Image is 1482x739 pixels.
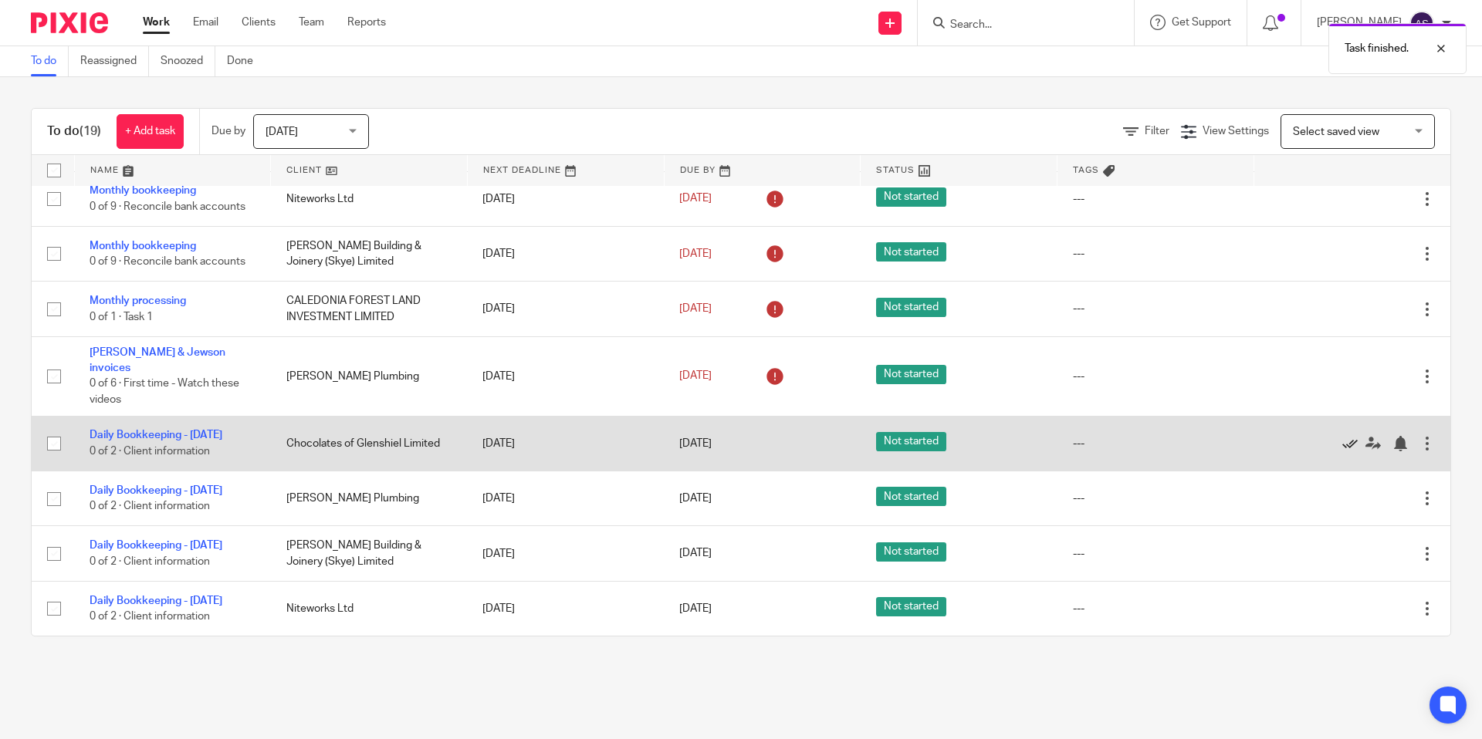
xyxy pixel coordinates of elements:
span: Select saved view [1293,127,1379,137]
div: --- [1073,369,1239,384]
a: Monthly bookkeeping [90,185,196,196]
a: Monthly processing [90,295,186,306]
span: 0 of 9 · Reconcile bank accounts [90,256,245,267]
span: [DATE] [679,303,712,314]
div: --- [1073,546,1239,562]
span: Not started [876,542,946,562]
div: --- [1073,436,1239,451]
p: Due by [211,123,245,139]
span: Filter [1145,126,1169,137]
td: [DATE] [467,227,664,282]
h1: To do [47,123,101,140]
span: View Settings [1203,126,1269,137]
span: Not started [876,365,946,384]
span: Not started [876,597,946,616]
span: [DATE] [679,371,712,382]
td: [DATE] [467,336,664,416]
p: Task finished. [1345,41,1409,56]
td: [PERSON_NAME] Plumbing [271,336,468,416]
a: Work [143,15,170,30]
td: [DATE] [467,282,664,336]
td: [DATE] [467,471,664,526]
span: Not started [876,487,946,506]
span: [DATE] [266,127,298,137]
span: [DATE] [679,493,712,504]
td: [DATE] [467,581,664,636]
a: [PERSON_NAME] & Jewson invoices [90,347,225,373]
a: Monthly bookkeeping [90,241,196,251]
td: Niteworks Ltd [271,581,468,636]
span: Tags [1073,166,1099,174]
span: 0 of 9 · Reconcile bank accounts [90,201,245,212]
img: svg%3E [1409,11,1434,35]
span: 0 of 2 · Client information [90,611,210,622]
span: Not started [876,187,946,207]
a: Email [193,15,218,30]
a: Daily Bookkeeping - [DATE] [90,596,222,606]
a: Snoozed [161,46,215,76]
a: Clients [242,15,276,30]
span: [DATE] [679,603,712,614]
td: [DATE] [467,416,664,471]
a: Daily Bookkeeping - [DATE] [90,430,222,440]
td: CALEDONIA FOREST LAND INVESTMENT LIMITED [271,282,468,336]
div: --- [1073,601,1239,616]
td: [DATE] [467,526,664,581]
a: Team [299,15,324,30]
a: Mark as done [1342,436,1365,451]
span: [DATE] [679,548,712,559]
span: 0 of 6 · First time - Watch these videos [90,379,239,406]
div: --- [1073,491,1239,506]
span: 0 of 1 · Task 1 [90,312,153,322]
span: [DATE] [679,438,712,449]
span: [DATE] [679,194,712,204]
div: --- [1073,301,1239,316]
a: Daily Bookkeeping - [DATE] [90,485,222,496]
td: [DATE] [467,171,664,226]
span: 0 of 2 · Client information [90,556,210,567]
a: Done [227,46,265,76]
a: + Add task [117,114,184,149]
span: [DATE] [679,248,712,259]
a: To do [31,46,69,76]
img: Pixie [31,12,108,33]
a: Reassigned [80,46,149,76]
div: --- [1073,246,1239,262]
span: Not started [876,242,946,262]
span: Not started [876,298,946,317]
td: Niteworks Ltd [271,171,468,226]
td: Chocolates of Glenshiel Limited [271,416,468,471]
span: 0 of 2 · Client information [90,446,210,457]
td: [PERSON_NAME] Plumbing [271,471,468,526]
td: [PERSON_NAME] Building & Joinery (Skye) Limited [271,227,468,282]
a: Daily Bookkeeping - [DATE] [90,540,222,551]
span: 0 of 2 · Client information [90,501,210,511]
span: (19) [80,125,101,137]
a: Reports [347,15,386,30]
span: Not started [876,432,946,451]
td: [PERSON_NAME] Building & Joinery (Skye) Limited [271,526,468,581]
div: --- [1073,191,1239,207]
